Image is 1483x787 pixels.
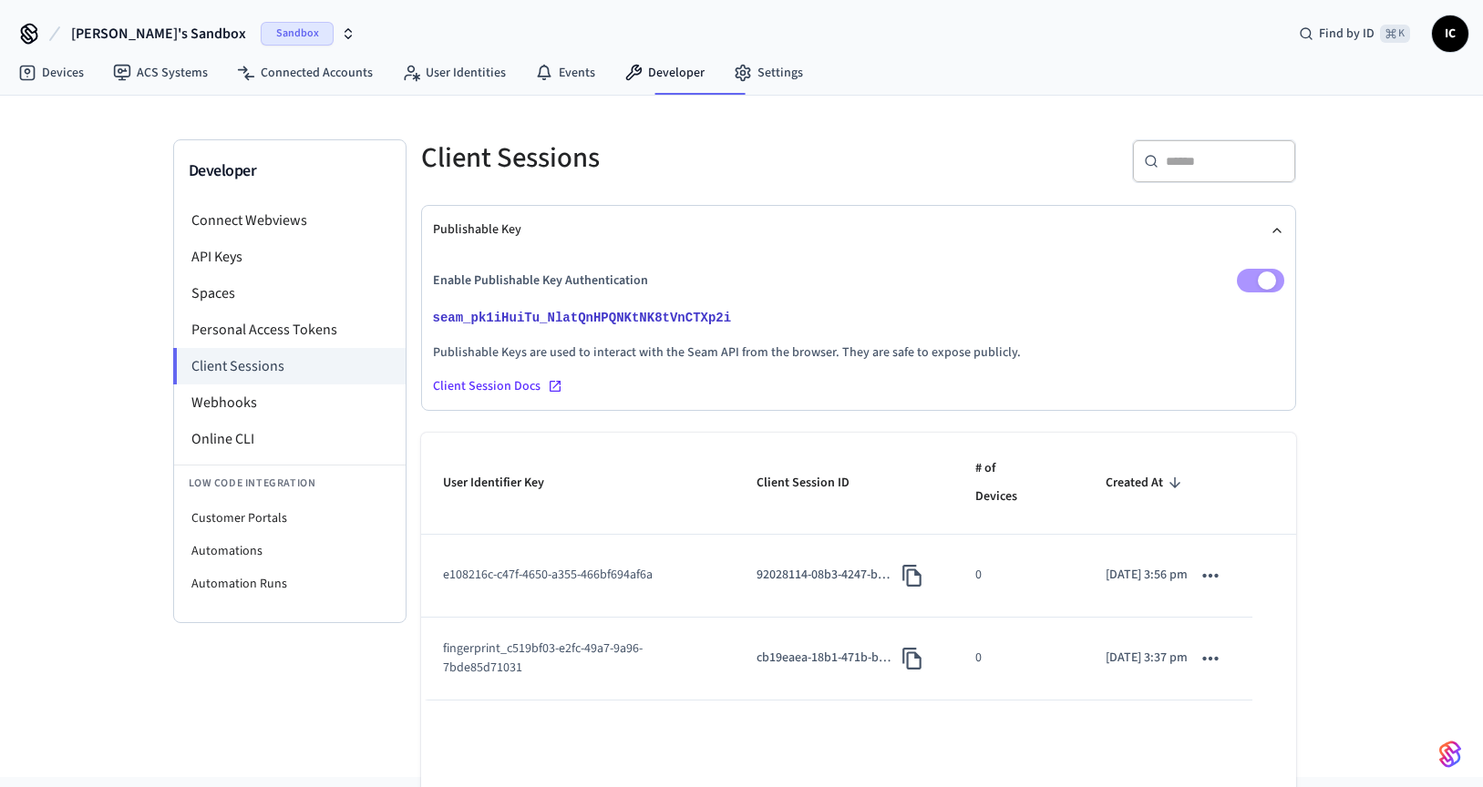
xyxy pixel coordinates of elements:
[719,56,818,89] a: Settings
[1434,17,1467,50] span: IC
[174,202,406,239] li: Connect Webviews
[222,56,387,89] a: Connected Accounts
[174,239,406,275] li: API Keys
[1106,469,1187,497] span: Created At
[433,206,1284,254] button: Publishable Key
[174,312,406,348] li: Personal Access Tokens
[443,469,568,497] span: User Identifier Key
[433,343,1284,363] p: Publishable Keys are used to interact with the Seam API from the browser. They are safe to expose...
[98,56,222,89] a: ACS Systems
[174,421,406,457] li: Online CLI
[174,567,406,600] li: Automation Runs
[71,23,246,45] span: [PERSON_NAME]'s Sandbox
[757,649,893,668] p: cb19eaea-18b1-471b-b008-d5a30f540893
[174,275,406,312] li: Spaces
[975,455,1063,512] span: # of Devices
[189,158,391,184] h3: Developer
[1284,17,1425,50] div: Find by ID⌘ K
[174,465,406,502] li: Low Code Integration
[1439,740,1461,769] img: SeamLogoGradient.69752ec5.svg
[1380,25,1410,43] span: ⌘ K
[4,56,98,89] a: Devices
[757,566,893,585] p: 92028114-08b3-4247-be7a-122b3447458e
[893,639,932,678] button: Copy Client Session ID
[610,56,719,89] a: Developer
[174,384,406,421] li: Webhooks
[1319,25,1375,43] span: Find by ID
[520,56,610,89] a: Events
[433,377,1284,395] a: Client Session Docs
[893,557,932,595] button: Copy Client Session ID
[953,535,1085,618] td: 0
[173,348,406,384] li: Client Sessions
[421,535,735,618] td: e108216c-c47f-4650-a355-466bf694af6a
[421,618,735,700] td: fingerprint_c519bf03-e2fc-49a7-9a96-7bde85d71031
[421,433,1296,700] table: sticky table
[953,618,1085,700] td: 0
[1432,15,1468,52] button: IC
[387,56,520,89] a: User Identities
[1106,566,1188,585] p: [DATE] 3:56 pm
[429,307,750,329] button: seam_pk1iHuiTu_NlatQnHPQNKtNK8tVnCTXp2i
[433,271,648,291] p: Enable Publishable Key Authentication
[757,469,873,497] span: Client Session ID
[174,502,406,535] li: Customer Portals
[174,535,406,567] li: Automations
[421,139,848,177] h5: Client Sessions
[261,22,334,46] span: Sandbox
[1106,649,1188,668] p: [DATE] 3:37 pm
[433,254,1284,410] div: Publishable Key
